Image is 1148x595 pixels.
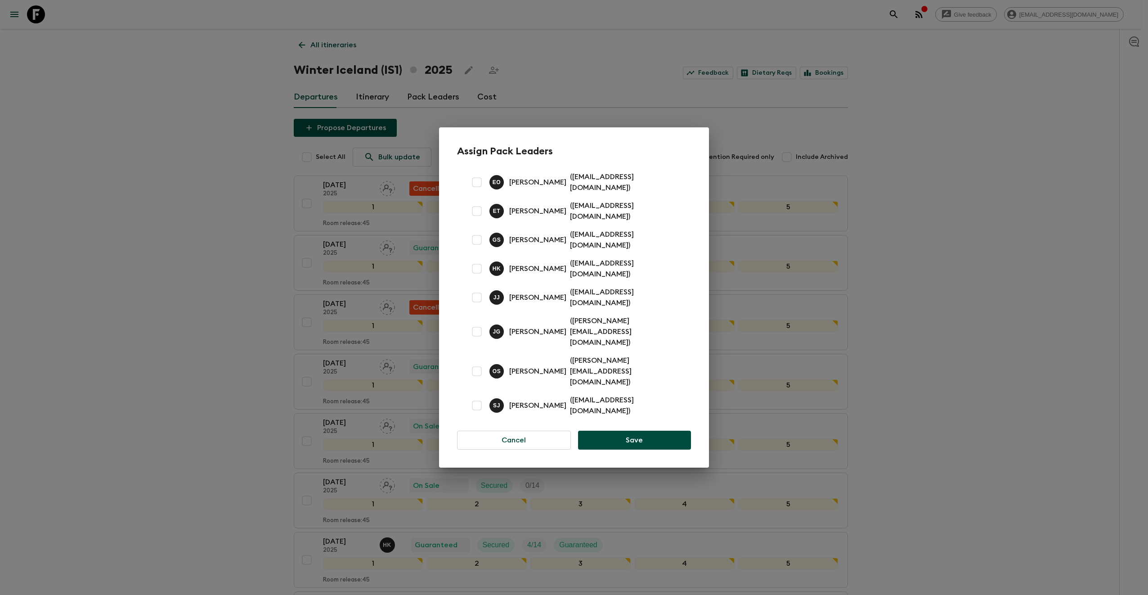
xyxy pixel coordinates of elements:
p: [PERSON_NAME] [509,263,566,274]
p: [PERSON_NAME] [509,400,566,411]
p: [PERSON_NAME] [509,326,566,337]
p: S J [493,402,500,409]
p: ( [PERSON_NAME][EMAIL_ADDRESS][DOMAIN_NAME] ) [570,355,680,388]
p: J G [493,328,500,335]
button: Save [578,431,691,450]
p: [PERSON_NAME] [509,206,566,216]
p: ( [EMAIL_ADDRESS][DOMAIN_NAME] ) [570,229,680,251]
p: ( [EMAIL_ADDRESS][DOMAIN_NAME] ) [570,287,680,308]
button: Cancel [457,431,571,450]
p: J J [493,294,500,301]
p: [PERSON_NAME] [509,292,566,303]
p: O S [493,368,501,375]
p: E O [493,179,501,186]
p: E T [493,207,501,215]
p: ( [PERSON_NAME][EMAIL_ADDRESS][DOMAIN_NAME] ) [570,316,680,348]
p: ( [EMAIL_ADDRESS][DOMAIN_NAME] ) [570,258,680,279]
p: [PERSON_NAME] [509,177,566,188]
p: G S [493,236,501,243]
p: ( [EMAIL_ADDRESS][DOMAIN_NAME] ) [570,395,680,416]
p: [PERSON_NAME] [509,234,566,245]
h2: Assign Pack Leaders [457,145,691,157]
p: H K [493,265,501,272]
p: ( [EMAIL_ADDRESS][DOMAIN_NAME] ) [570,200,680,222]
p: ( [EMAIL_ADDRESS][DOMAIN_NAME] ) [570,171,680,193]
p: [PERSON_NAME] [509,366,566,377]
